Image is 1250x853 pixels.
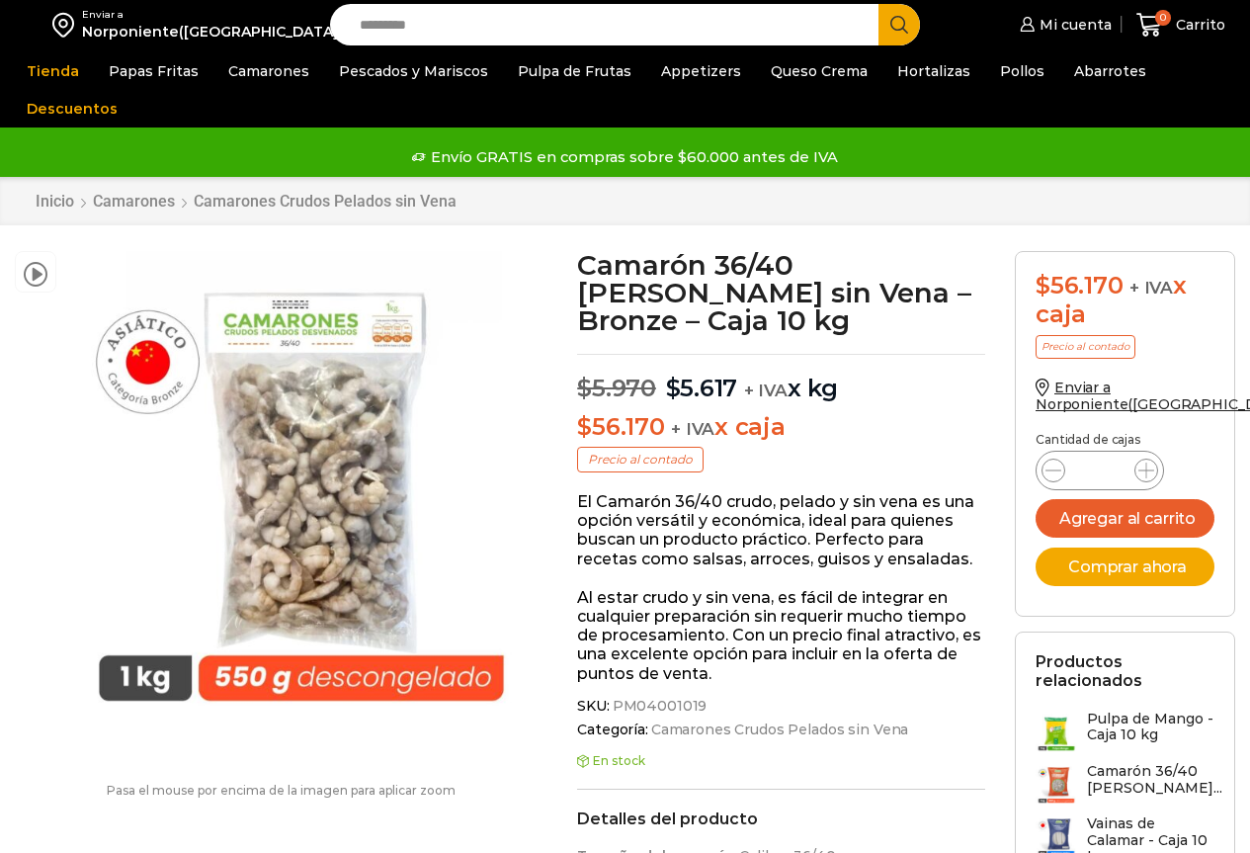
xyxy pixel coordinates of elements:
[577,588,985,683] p: Al estar crudo y sin vena, es fácil de integrar en cualquier preparación sin requerir mucho tiemp...
[761,52,877,90] a: Queso Crema
[17,52,89,90] a: Tienda
[878,4,920,45] button: Search button
[35,192,458,211] nav: Breadcrumb
[666,374,681,402] span: $
[744,381,788,400] span: + IVA
[66,251,537,722] img: Camaron 36/40 RPD Bronze
[15,784,547,798] p: Pasa el mouse por encima de la imagen para aplicar zoom
[1036,763,1222,806] a: Camarón 36/40 [PERSON_NAME]...
[1171,15,1225,35] span: Carrito
[1036,272,1214,329] div: x caja
[577,251,985,334] h1: Camarón 36/40 [PERSON_NAME] sin Vena – Bronze – Caja 10 kg
[610,698,708,715] span: PM04001019
[1036,711,1214,753] a: Pulpa de Mango - Caja 10 kg
[1036,499,1214,538] button: Agregar al carrito
[887,52,980,90] a: Hortalizas
[17,90,127,128] a: Descuentos
[990,52,1054,90] a: Pollos
[577,412,592,441] span: $
[1064,52,1156,90] a: Abarrotes
[1036,271,1123,299] bdi: 56.170
[651,52,751,90] a: Appetizers
[1087,711,1214,744] h3: Pulpa de Mango - Caja 10 kg
[671,419,714,439] span: + IVA
[1129,278,1173,298] span: + IVA
[577,698,985,715] span: SKU:
[577,413,985,442] p: x caja
[99,52,208,90] a: Papas Fritas
[577,354,985,403] p: x kg
[508,52,641,90] a: Pulpa de Frutas
[666,374,738,402] bdi: 5.617
[577,810,985,828] h2: Detalles del producto
[329,52,498,90] a: Pescados y Mariscos
[193,192,458,211] a: Camarones Crudos Pelados sin Vena
[577,374,656,402] bdi: 5.970
[1036,652,1214,690] h2: Productos relacionados
[577,412,664,441] bdi: 56.170
[1015,5,1112,44] a: Mi cuenta
[82,8,343,22] div: Enviar a
[577,374,592,402] span: $
[577,492,985,568] p: El Camarón 36/40 crudo, pelado y sin vena es una opción versátil y económica, ideal para quienes ...
[577,447,704,472] p: Precio al contado
[1035,15,1112,35] span: Mi cuenta
[1131,2,1230,48] a: 0 Carrito
[1036,271,1050,299] span: $
[1036,548,1214,586] button: Comprar ahora
[1155,10,1171,26] span: 0
[1036,335,1135,359] p: Precio al contado
[1087,763,1222,797] h3: Camarón 36/40 [PERSON_NAME]...
[577,754,985,768] p: En stock
[92,192,176,211] a: Camarones
[52,8,82,42] img: address-field-icon.svg
[577,722,985,738] span: Categoría:
[1036,433,1214,447] p: Cantidad de cajas
[218,52,319,90] a: Camarones
[35,192,75,211] a: Inicio
[648,722,908,738] a: Camarones Crudos Pelados sin Vena
[82,22,343,42] div: Norponiente([GEOGRAPHIC_DATA])
[1081,457,1119,484] input: Product quantity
